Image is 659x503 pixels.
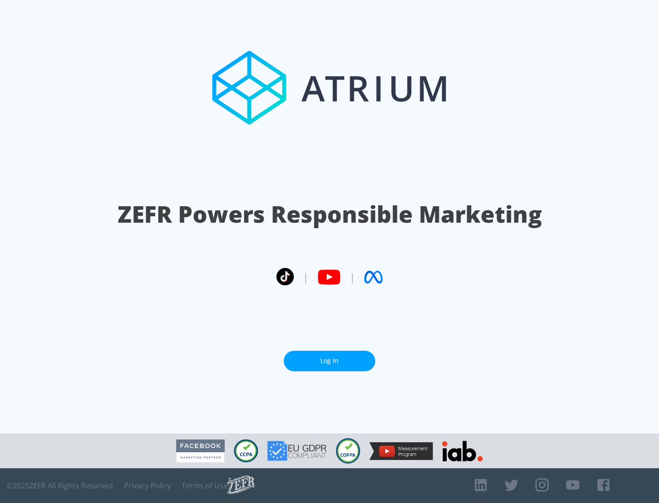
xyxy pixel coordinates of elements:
img: Facebook Marketing Partner [176,439,225,463]
span: | [350,270,355,284]
img: GDPR Compliant [267,441,327,461]
img: COPPA Compliant [336,438,360,464]
img: IAB [442,441,483,461]
img: YouTube Measurement Program [369,442,433,460]
h1: ZEFR Powers Responsible Marketing [118,198,542,230]
a: Terms of Use [182,481,227,490]
a: Log In [284,351,375,371]
img: CCPA Compliant [234,439,258,462]
span: | [303,270,308,284]
a: Privacy Policy [124,481,171,490]
span: © 2025 ZEFR All Rights Reserved [7,481,113,490]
